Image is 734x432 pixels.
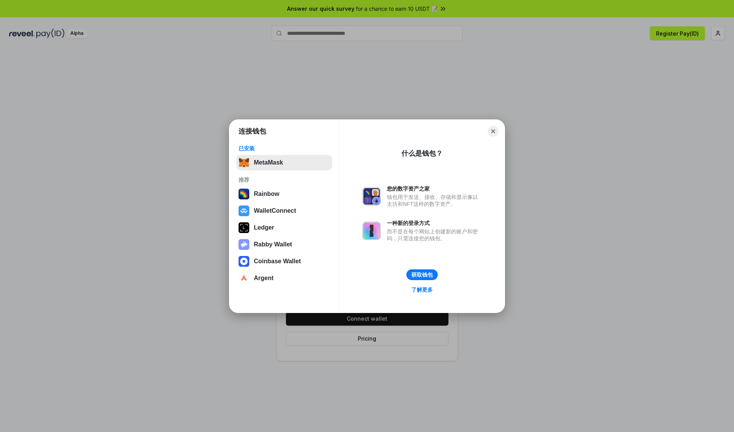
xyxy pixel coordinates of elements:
[387,228,482,242] div: 而不是在每个网站上创建新的账户和密码，只需连接您的钱包。
[407,285,437,295] a: 了解更多
[254,207,296,214] div: WalletConnect
[254,241,292,248] div: Rabby Wallet
[236,254,332,269] button: Coinbase Wallet
[239,145,330,152] div: 已安装
[236,220,332,235] button: Ledger
[254,258,301,265] div: Coinbase Wallet
[239,157,249,168] img: svg+xml,%3Csvg%20fill%3D%22none%22%20height%3D%2233%22%20viewBox%3D%220%200%2035%2033%22%20width%...
[411,286,433,293] div: 了解更多
[236,155,332,170] button: MetaMask
[411,271,433,278] div: 获取钱包
[236,271,332,286] button: Argent
[239,176,330,183] div: 推荐
[236,203,332,218] button: WalletConnect
[362,187,381,205] img: svg+xml,%3Csvg%20xmlns%3D%22http%3A%2F%2Fwww.w3.org%2F2000%2Fsvg%22%20fill%3D%22none%22%20viewBox...
[236,186,332,202] button: Rainbow
[254,224,274,231] div: Ledger
[488,126,499,137] button: Close
[387,220,482,227] div: 一种新的登录方式
[239,222,249,233] img: svg+xml,%3Csvg%20xmlns%3D%22http%3A%2F%2Fwww.w3.org%2F2000%2Fsvg%22%20width%3D%2228%22%20height%3...
[387,185,482,192] div: 您的数字资产之家
[254,191,279,197] div: Rainbow
[387,194,482,207] div: 钱包用于发送、接收、存储和显示像以太坊和NFT这样的数字资产。
[239,189,249,199] img: svg+xml,%3Csvg%20width%3D%22120%22%20height%3D%22120%22%20viewBox%3D%220%200%20120%20120%22%20fil...
[254,275,274,282] div: Argent
[406,269,438,280] button: 获取钱包
[362,222,381,240] img: svg+xml,%3Csvg%20xmlns%3D%22http%3A%2F%2Fwww.w3.org%2F2000%2Fsvg%22%20fill%3D%22none%22%20viewBox...
[239,256,249,267] img: svg+xml,%3Csvg%20width%3D%2228%22%20height%3D%2228%22%20viewBox%3D%220%200%2028%2028%22%20fill%3D...
[239,239,249,250] img: svg+xml,%3Csvg%20xmlns%3D%22http%3A%2F%2Fwww.w3.org%2F2000%2Fsvg%22%20fill%3D%22none%22%20viewBox...
[239,205,249,216] img: svg+xml,%3Csvg%20width%3D%2228%22%20height%3D%2228%22%20viewBox%3D%220%200%2028%2028%22%20fill%3D...
[401,149,443,158] div: 什么是钱包？
[239,273,249,284] img: svg+xml,%3Csvg%20width%3D%2228%22%20height%3D%2228%22%20viewBox%3D%220%200%2028%2028%22%20fill%3D...
[239,127,266,136] h1: 连接钱包
[236,237,332,252] button: Rabby Wallet
[254,159,283,166] div: MetaMask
